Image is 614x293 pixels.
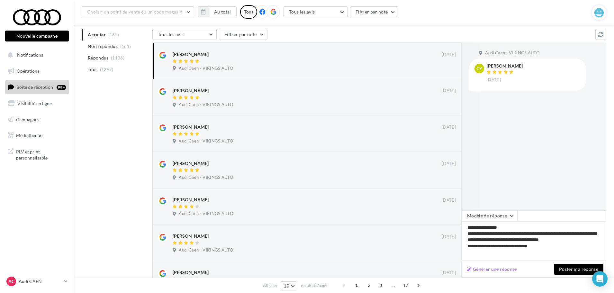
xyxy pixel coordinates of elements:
[120,44,131,49] span: (161)
[100,67,113,72] span: (1297)
[284,283,289,288] span: 10
[442,234,456,240] span: [DATE]
[219,29,267,40] button: Filtrer par note
[4,80,70,94] a: Boîte de réception99+
[465,265,519,273] button: Générer une réponse
[284,6,348,17] button: Tous les avis
[289,9,315,14] span: Tous les avis
[209,6,237,17] button: Au total
[17,68,39,74] span: Opérations
[16,84,53,90] span: Boîte de réception
[485,50,539,56] span: Audi Caen - VIKINGS AUTO
[16,133,42,138] span: Médiathèque
[281,281,297,290] button: 10
[442,124,456,130] span: [DATE]
[173,87,209,94] div: [PERSON_NAME]
[111,55,124,60] span: (1136)
[375,280,386,290] span: 3
[87,9,182,14] span: Choisir un point de vente ou un code magasin
[179,138,233,144] span: Audi Caen - VIKINGS AUTO
[82,6,194,17] button: Choisir un point de vente ou un code magasin
[158,32,184,37] span: Tous les avis
[57,85,66,90] div: 99+
[173,51,209,58] div: [PERSON_NAME]
[198,6,237,17] button: Au total
[4,145,70,164] a: PLV et print personnalisable
[350,6,399,17] button: Filtrer par note
[4,48,68,62] button: Notifications
[17,52,43,58] span: Notifications
[442,88,456,94] span: [DATE]
[88,66,97,73] span: Tous
[4,113,70,126] a: Campagnes
[16,116,39,122] span: Campagnes
[351,280,362,290] span: 1
[179,247,233,253] span: Audi Caen - VIKINGS AUTO
[152,29,217,40] button: Tous les avis
[487,64,523,68] div: [PERSON_NAME]
[88,55,109,61] span: Répondus
[476,65,482,72] span: CY
[554,264,603,275] button: Poster ma réponse
[442,161,456,167] span: [DATE]
[19,278,61,285] p: Audi CAEN
[364,280,374,290] span: 2
[4,97,70,110] a: Visibilité en ligne
[173,124,209,130] div: [PERSON_NAME]
[17,101,52,106] span: Visibilité en ligne
[442,197,456,203] span: [DATE]
[173,197,209,203] div: [PERSON_NAME]
[88,43,118,50] span: Non répondus
[263,282,277,288] span: Afficher
[487,77,501,83] span: [DATE]
[4,129,70,142] a: Médiathèque
[462,210,518,221] button: Modèle de réponse
[173,269,209,276] div: [PERSON_NAME]
[16,147,66,161] span: PLV et print personnalisable
[301,282,328,288] span: résultats/page
[8,278,14,285] span: AC
[173,233,209,239] div: [PERSON_NAME]
[442,52,456,58] span: [DATE]
[179,175,233,180] span: Audi Caen - VIKINGS AUTO
[179,102,233,108] span: Audi Caen - VIKINGS AUTO
[179,211,233,217] span: Audi Caen - VIKINGS AUTO
[442,270,456,276] span: [DATE]
[4,64,70,78] a: Opérations
[388,280,398,290] span: ...
[5,275,69,288] a: AC Audi CAEN
[173,160,209,167] div: [PERSON_NAME]
[179,66,233,71] span: Audi Caen - VIKINGS AUTO
[401,280,411,290] span: 17
[240,5,257,19] div: Tous
[592,271,608,287] div: Open Intercom Messenger
[5,31,69,41] button: Nouvelle campagne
